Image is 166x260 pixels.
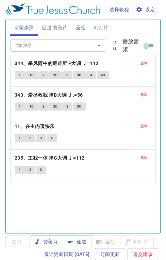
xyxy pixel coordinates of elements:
[25,102,38,111] button: 1C
[19,167,21,173] span: 1
[140,60,148,66] span: 删除
[112,39,118,52] span: 清除
[53,72,58,78] span: 2C
[30,235,63,248] button: 赞美诗
[15,166,25,174] button: 1
[43,72,45,78] span: 2
[49,102,62,111] button: 2C
[44,250,90,259] span: 最近更新日期 [DATE]
[47,134,57,142] button: 4
[107,38,122,53] button: 清除
[29,103,34,110] span: 1C
[15,59,99,68] b: 344、暴风雨中的避难所 F大调 ♩=112
[122,37,143,54] span: 播放音频
[77,72,82,78] span: 3C
[38,71,49,79] button: 2
[25,134,35,142] button: 2
[63,235,92,248] button: 证道
[25,71,38,79] button: 1C
[94,41,104,50] button: Open
[38,102,49,111] button: 2
[29,167,31,173] span: 2
[140,155,148,161] span: 删除
[19,72,21,78] span: 1
[66,103,68,110] span: 3
[15,91,84,99] button: 343、爱拯救我 降B大调 ♩.=56
[15,122,55,131] b: 11、在主内顶快乐
[53,103,58,110] span: 2C
[76,23,86,32] span: 圣经
[15,154,86,162] button: 235、主我一体 降G大调 ♩=112
[5,3,100,16] img: True Jesus Church
[49,71,62,79] button: 2C
[36,134,46,142] button: 3
[94,23,109,32] span: 幻灯片
[100,250,120,259] span: 订阅更新
[134,3,158,16] button: 设定
[136,154,152,162] button: 删除
[40,167,42,173] span: 3
[136,91,152,99] button: 删除
[136,122,152,130] button: 删除
[42,23,67,32] span: 证道 赞美诗
[14,23,34,32] span: 诗颂崇拜
[107,3,132,16] button: 选择教程
[90,72,92,78] span: 4
[137,5,155,14] span: 设定
[86,71,96,79] button: 4
[133,250,153,259] span: 递交建议
[19,135,21,141] span: 1
[62,102,72,111] button: 3
[15,102,25,111] button: 1
[97,71,110,79] button: 4C
[15,122,56,131] button: 11、在主内顶快乐
[19,103,21,110] span: 1
[62,71,72,79] button: 3
[136,59,152,67] button: 删除
[15,91,83,99] b: 343、爱拯救我 降B大调 ♩.=56
[73,71,86,79] button: 3C
[29,72,34,78] span: 1C
[36,166,46,174] button: 3
[68,238,86,246] span: 证道
[140,123,148,129] span: 删除
[15,154,85,162] b: 235、主我一体 降G大调 ♩=112
[35,238,58,246] span: 赞美诗
[40,135,42,141] span: 3
[43,103,45,110] span: 2
[77,103,82,110] span: 3C
[15,134,25,142] button: 1
[15,71,25,79] button: 1
[51,135,53,141] span: 4
[110,5,129,14] span: 选择教程
[25,166,35,174] button: 2
[140,92,148,98] span: 删除
[15,59,100,68] button: 344、暴风雨中的避难所 F大调 ♩=112
[101,72,105,78] span: 4C
[73,102,86,111] button: 3C
[29,135,31,141] span: 2
[66,72,68,78] span: 3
